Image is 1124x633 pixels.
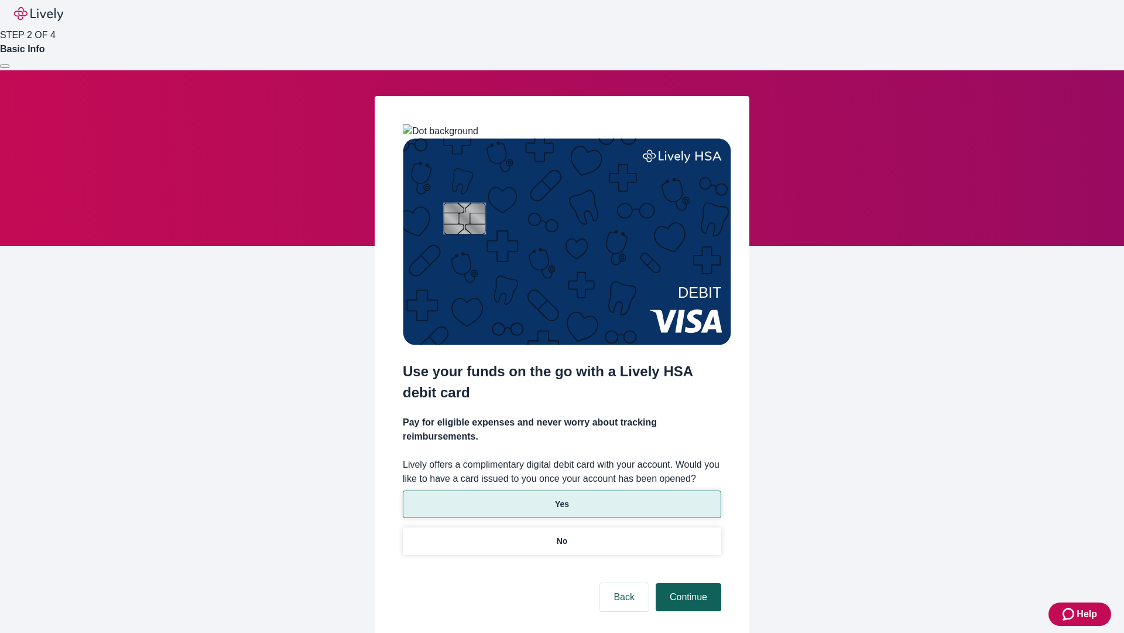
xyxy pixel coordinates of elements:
[1048,603,1111,626] button: Zendesk support iconHelp
[555,498,569,511] p: Yes
[403,124,478,138] img: Dot background
[656,583,721,611] button: Continue
[403,527,721,555] button: No
[403,458,721,486] label: Lively offers a complimentary digital debit card with your account. Would you like to have a card...
[1063,607,1077,621] svg: Zendesk support icon
[14,7,63,21] img: Lively
[403,416,721,444] h4: Pay for eligible expenses and never worry about tracking reimbursements.
[403,361,721,403] h2: Use your funds on the go with a Lively HSA debit card
[599,583,649,611] button: Back
[1077,607,1097,621] span: Help
[403,138,731,345] img: Debit card
[403,491,721,518] button: Yes
[557,535,568,547] p: No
